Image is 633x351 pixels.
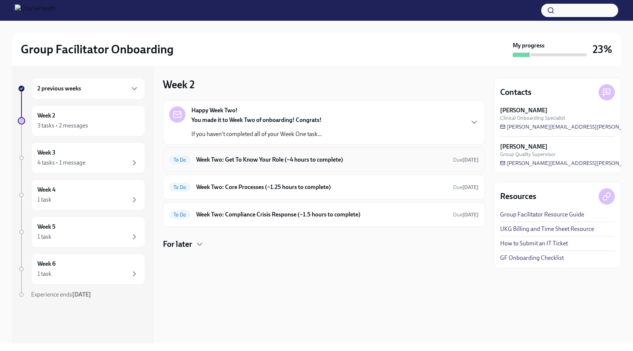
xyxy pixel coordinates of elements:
h4: Resources [500,191,536,202]
h2: Group Facilitator Onboarding [21,42,174,57]
h6: Week Two: Core Processes (~1.25 hours to complete) [196,183,447,191]
a: Week 23 tasks • 2 messages [18,105,145,136]
a: Week 34 tasks • 1 message [18,142,145,173]
strong: [PERSON_NAME] [500,106,547,115]
h3: 23% [593,43,612,56]
strong: Happy Week Two! [191,106,238,115]
div: For later [163,239,485,250]
div: 4 tasks • 1 message [37,159,86,167]
span: Due [453,157,479,163]
a: To DoWeek Two: Core Processes (~1.25 hours to complete)Due[DATE] [169,181,479,193]
h6: Week 3 [37,149,56,157]
h6: Week 5 [37,223,56,231]
span: To Do [169,185,190,190]
strong: My progress [513,42,545,50]
div: 1 task [37,196,51,204]
h6: 2 previous weeks [37,85,81,93]
span: Due [453,184,479,191]
a: To DoWeek Two: Compliance Crisis Response (~1.5 hours to complete)Due[DATE] [169,209,479,221]
span: Group Quality Supervisor [500,151,556,158]
div: 1 task [37,233,51,241]
h6: Week Two: Compliance Crisis Response (~1.5 hours to complete) [196,211,447,219]
div: 1 task [37,270,51,278]
span: Due [453,212,479,218]
span: August 18th, 2025 09:00 [453,184,479,191]
h3: Week 2 [163,78,195,91]
span: Experience ends [31,291,91,298]
a: GF Onboarding Checklist [500,254,564,262]
a: UKG Billing and Time Sheet Resource [500,225,594,233]
span: August 18th, 2025 09:00 [453,156,479,163]
a: To DoWeek Two: Get To Know Your Role (~4 hours to complete)Due[DATE] [169,154,479,166]
a: Week 51 task [18,216,145,248]
strong: You made it to Week Two of onboarding! Congrats! [191,116,322,123]
h6: Week 2 [37,112,55,120]
div: 2 previous weeks [31,78,145,99]
a: Week 41 task [18,179,145,211]
a: Group Facilitator Resource Guide [500,211,584,219]
h6: Week 4 [37,186,56,194]
span: To Do [169,157,190,163]
strong: [DATE] [462,184,479,191]
a: Week 61 task [18,254,145,285]
h4: Contacts [500,87,532,98]
div: 3 tasks • 2 messages [37,122,88,130]
span: To Do [169,212,190,218]
h4: For later [163,239,192,250]
h6: Week Two: Get To Know Your Role (~4 hours to complete) [196,156,447,164]
strong: [DATE] [462,157,479,163]
strong: [DATE] [462,212,479,218]
strong: [PERSON_NAME] [500,143,547,151]
h6: Week 6 [37,260,56,268]
a: How to Submit an IT Ticket [500,239,568,248]
p: If you haven't completed all of your Week One task... [191,130,322,138]
span: August 18th, 2025 09:00 [453,211,479,218]
strong: [DATE] [72,291,91,298]
span: Clinical Onboarding Specialist [500,115,565,122]
img: CharlieHealth [15,4,56,16]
